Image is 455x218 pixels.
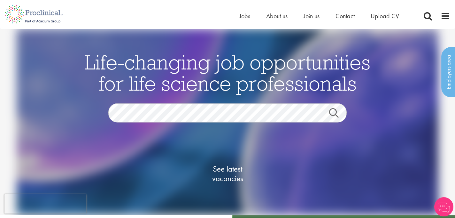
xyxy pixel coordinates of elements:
[304,12,320,20] a: Join us
[239,12,250,20] a: Jobs
[196,138,259,209] a: See latestvacancies
[17,29,438,215] img: candidate home
[266,12,288,20] a: About us
[85,49,370,96] span: Life-changing job opportunities for life science professionals
[371,12,399,20] a: Upload CV
[196,164,259,183] span: See latest vacancies
[434,197,453,216] img: Chatbot
[4,194,86,214] iframe: reCAPTCHA
[335,12,355,20] a: Contact
[324,108,351,121] a: Job search submit button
